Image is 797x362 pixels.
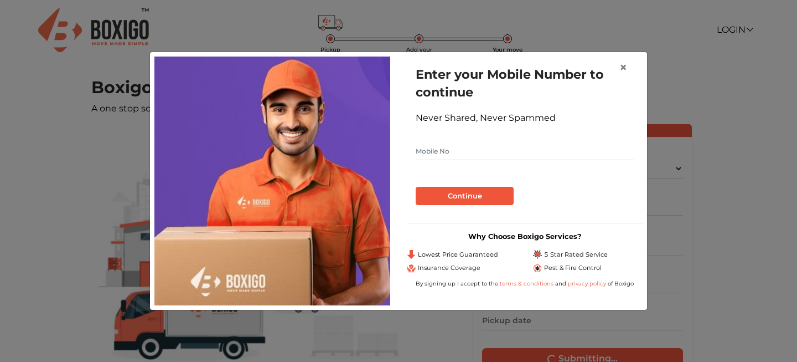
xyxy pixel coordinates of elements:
a: privacy policy [566,280,608,287]
span: Pest & Fire Control [544,263,602,273]
input: Mobile No [416,142,634,160]
span: 5 Star Rated Service [544,250,608,259]
span: × [619,59,627,75]
div: By signing up I accept to the and of Boxigo [407,279,643,288]
h1: Enter your Mobile Number to continue [416,65,634,101]
div: Never Shared, Never Spammed [416,111,634,125]
h3: Why Choose Boxigo Services? [407,232,643,241]
a: terms & conditions [500,280,555,287]
span: Lowest Price Guaranteed [418,250,498,259]
span: Insurance Coverage [418,263,480,273]
button: Close [610,52,636,83]
img: storage-img [154,57,390,305]
button: Continue [416,187,514,206]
